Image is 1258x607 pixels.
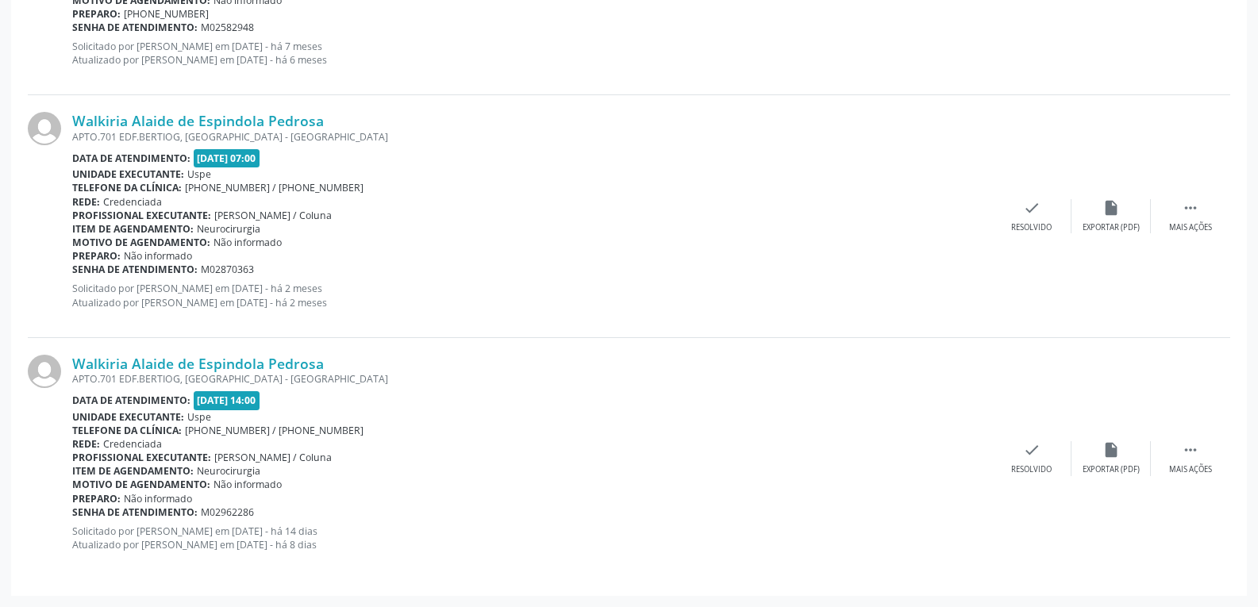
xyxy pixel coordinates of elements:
b: Data de atendimento: [72,152,190,165]
b: Unidade executante: [72,167,184,181]
span: [PHONE_NUMBER] [124,7,209,21]
div: Exportar (PDF) [1083,464,1140,475]
i: insert_drive_file [1102,199,1120,217]
b: Profissional executante: [72,451,211,464]
p: Solicitado por [PERSON_NAME] em [DATE] - há 7 meses Atualizado por [PERSON_NAME] em [DATE] - há 6... [72,40,992,67]
b: Item de agendamento: [72,222,194,236]
b: Data de atendimento: [72,394,190,407]
i: check [1023,441,1041,459]
b: Motivo de agendamento: [72,478,210,491]
span: M02870363 [201,263,254,276]
a: Walkiria Alaide de Espindola Pedrosa [72,112,324,129]
b: Senha de atendimento: [72,263,198,276]
span: M02962286 [201,505,254,519]
b: Preparo: [72,492,121,505]
b: Motivo de agendamento: [72,236,210,249]
i:  [1182,199,1199,217]
b: Item de agendamento: [72,464,194,478]
span: [PHONE_NUMBER] / [PHONE_NUMBER] [185,181,364,194]
b: Rede: [72,195,100,209]
p: Solicitado por [PERSON_NAME] em [DATE] - há 14 dias Atualizado por [PERSON_NAME] em [DATE] - há 8... [72,524,992,551]
span: Neurocirurgia [197,222,260,236]
b: Senha de atendimento: [72,21,198,34]
i:  [1182,441,1199,459]
span: [PERSON_NAME] / Coluna [214,209,332,222]
div: Mais ações [1169,222,1212,233]
i: insert_drive_file [1102,441,1120,459]
div: Resolvido [1011,464,1052,475]
span: [PHONE_NUMBER] / [PHONE_NUMBER] [185,424,364,437]
span: Não informado [214,478,282,491]
b: Preparo: [72,249,121,263]
div: Resolvido [1011,222,1052,233]
b: Senha de atendimento: [72,505,198,519]
span: Credenciada [103,437,162,451]
b: Profissional executante: [72,209,211,222]
i: check [1023,199,1041,217]
b: Unidade executante: [72,410,184,424]
b: Preparo: [72,7,121,21]
span: Credenciada [103,195,162,209]
div: APTO.701 EDF.BERTIOG, [GEOGRAPHIC_DATA] - [GEOGRAPHIC_DATA] [72,130,992,144]
div: APTO.701 EDF.BERTIOG, [GEOGRAPHIC_DATA] - [GEOGRAPHIC_DATA] [72,372,992,386]
p: Solicitado por [PERSON_NAME] em [DATE] - há 2 meses Atualizado por [PERSON_NAME] em [DATE] - há 2... [72,282,992,309]
span: M02582948 [201,21,254,34]
span: [DATE] 07:00 [194,149,260,167]
span: [PERSON_NAME] / Coluna [214,451,332,464]
img: img [28,355,61,388]
b: Rede: [72,437,100,451]
span: [DATE] 14:00 [194,391,260,409]
div: Mais ações [1169,464,1212,475]
span: Não informado [214,236,282,249]
img: img [28,112,61,145]
span: Uspe [187,410,211,424]
span: Não informado [124,492,192,505]
b: Telefone da clínica: [72,181,182,194]
b: Telefone da clínica: [72,424,182,437]
span: Não informado [124,249,192,263]
span: Neurocirurgia [197,464,260,478]
div: Exportar (PDF) [1083,222,1140,233]
a: Walkiria Alaide de Espindola Pedrosa [72,355,324,372]
span: Uspe [187,167,211,181]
